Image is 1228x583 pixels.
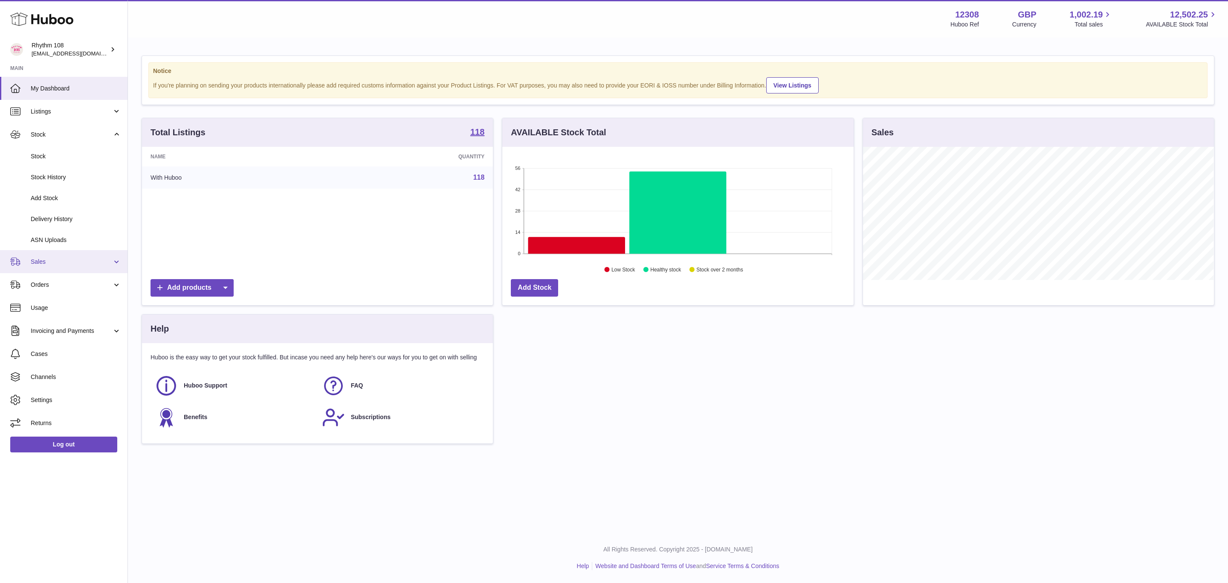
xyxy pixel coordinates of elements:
span: Stock [31,131,112,139]
strong: 12308 [955,9,979,20]
img: orders@rhythm108.com [10,43,23,56]
span: Channels [31,373,121,381]
a: Service Terms & Conditions [706,563,779,569]
span: Sales [31,258,112,266]
a: 118 [473,174,485,181]
div: If you're planning on sending your products internationally please add required customs informati... [153,76,1203,93]
p: Huboo is the easy way to get your stock fulfilled. But incase you need any help here's our ways f... [151,353,484,361]
th: Name [142,147,327,166]
span: Orders [31,281,112,289]
strong: 118 [470,128,484,136]
span: ASN Uploads [31,236,121,244]
span: My Dashboard [31,85,121,93]
span: Invoicing and Payments [31,327,112,335]
strong: GBP [1018,9,1036,20]
text: Low Stock [611,267,635,273]
p: All Rights Reserved. Copyright 2025 - [DOMAIN_NAME] [135,545,1221,554]
text: Stock over 2 months [697,267,743,273]
text: 0 [518,251,521,256]
span: Usage [31,304,121,312]
span: Benefits [184,413,207,421]
li: and [592,562,779,570]
text: 28 [516,208,521,213]
a: Add Stock [511,279,558,297]
span: AVAILABLE Stock Total [1146,20,1218,29]
a: Help [577,563,589,569]
span: 12,502.25 [1170,9,1208,20]
a: Log out [10,437,117,452]
a: 12,502.25 AVAILABLE Stock Total [1146,9,1218,29]
text: 42 [516,187,521,192]
span: Huboo Support [184,382,227,390]
a: Subscriptions [322,406,481,429]
span: Total sales [1074,20,1112,29]
span: Add Stock [31,194,121,202]
span: Settings [31,396,121,404]
text: Healthy stock [651,267,682,273]
h3: Sales [872,127,894,138]
a: 118 [470,128,484,138]
h3: Total Listings [151,127,206,138]
span: Subscriptions [351,413,391,421]
span: FAQ [351,382,363,390]
span: Stock History [31,173,121,181]
span: Cases [31,350,121,358]
a: Huboo Support [155,374,313,397]
span: Returns [31,419,121,427]
td: With Huboo [142,166,327,189]
a: Add products [151,279,234,297]
a: 1,002.19 Total sales [1070,9,1113,29]
div: Currency [1012,20,1037,29]
span: Listings [31,108,112,116]
h3: Help [151,323,169,335]
text: 14 [516,230,521,235]
th: Quantity [327,147,493,166]
h3: AVAILABLE Stock Total [511,127,606,138]
a: Benefits [155,406,313,429]
a: Website and Dashboard Terms of Use [595,563,696,569]
div: Huboo Ref [950,20,979,29]
span: 1,002.19 [1070,9,1103,20]
span: Stock [31,152,121,160]
span: Delivery History [31,215,121,223]
span: [EMAIL_ADDRESS][DOMAIN_NAME] [32,50,125,57]
text: 56 [516,166,521,171]
a: FAQ [322,374,481,397]
div: Rhythm 108 [32,41,108,58]
strong: Notice [153,67,1203,75]
a: View Listings [766,77,819,93]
